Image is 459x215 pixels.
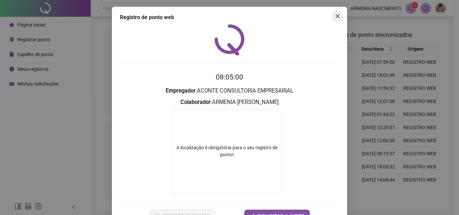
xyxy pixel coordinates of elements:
strong: Empregador [166,88,196,94]
div: Registro de ponto web [120,13,339,21]
strong: Colaborador [180,99,211,105]
button: Close [332,11,343,21]
h3: : ACONTE CONSULTORIA EMPRESARIAL [120,87,339,95]
h3: : ARMENIA [PERSON_NAME] [120,98,339,107]
time: 08:05:00 [216,73,243,81]
span: close [335,13,340,19]
img: QRPoint [214,24,245,55]
div: A localização é obrigatória para o seu registro de ponto! [172,144,282,158]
